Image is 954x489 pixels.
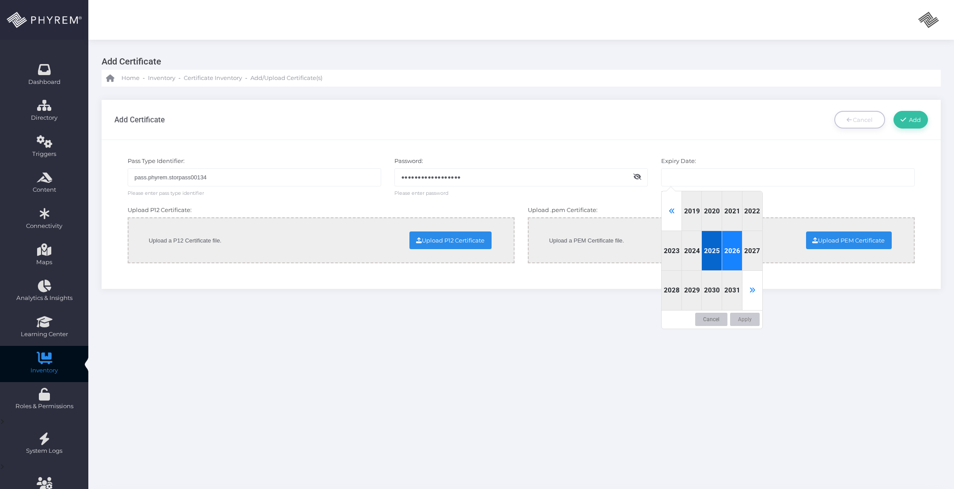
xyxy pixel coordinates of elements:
[184,70,242,87] a: Certificate Inventory
[6,402,83,411] span: Roles & Permissions
[244,74,249,83] li: -
[128,186,204,197] span: Please enter pass type identifier
[6,366,83,375] span: Inventory
[893,111,928,129] a: Add
[742,191,763,231] div: 2022
[184,74,242,83] span: Certificate Inventory
[6,222,83,231] span: Connectivity
[148,74,175,83] span: Inventory
[682,231,702,271] div: 2024
[114,115,165,124] h3: Add Certificate
[102,53,934,70] h3: Add Certificate
[906,116,921,123] span: Add
[722,231,742,271] div: 2026
[6,294,83,303] span: Analytics & Insights
[702,271,722,311] div: 2030
[742,231,763,271] div: 2027
[28,78,61,87] span: Dashboard
[394,157,423,166] label: Password:
[6,114,83,122] span: Directory
[128,206,192,215] label: Upload P12 Certificate:
[121,74,140,83] span: Home
[662,271,682,311] div: 2028
[702,191,722,231] div: 2020
[853,116,873,123] span: Cancel
[177,74,182,83] li: -
[6,186,83,194] span: Content
[250,70,322,87] a: Add/Upload Certificate(s)
[6,330,83,339] span: Learning Center
[106,70,140,87] a: Home
[128,157,185,166] label: Pass Type Identifier:
[661,157,696,166] label: Expiry Date:
[528,206,598,215] label: Upload .pem Certificate:
[130,218,409,262] span: Upload a P12 Certificate file.
[530,218,806,262] span: Upload a PEM Certificate file.
[141,74,146,83] li: -
[662,231,682,271] div: 2023
[695,313,727,326] button: Cancel
[682,191,702,231] div: 2019
[834,111,885,129] a: Cancel
[722,191,742,231] div: 2021
[661,186,720,197] span: Please select expiry date
[394,186,448,197] span: Please enter password
[6,447,83,455] span: System Logs
[6,150,83,159] span: Triggers
[730,313,760,326] button: Apply
[36,258,52,267] span: Maps
[702,231,722,271] div: 2025
[250,74,322,83] span: Add/Upload Certificate(s)
[148,70,175,87] a: Inventory
[722,271,742,311] div: 2031
[682,271,702,311] div: 2029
